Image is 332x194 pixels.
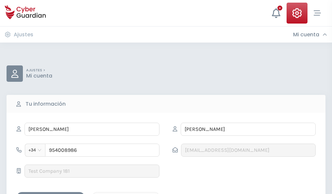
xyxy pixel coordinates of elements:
[26,73,52,79] p: Mi cuenta
[14,31,33,38] h3: Ajustes
[28,145,42,155] span: +34
[293,31,319,38] h3: Mi cuenta
[45,144,159,157] input: 612345678
[293,31,327,38] div: Mi cuenta
[277,6,282,10] div: +
[25,100,66,108] b: Tu información
[26,68,52,73] p: AJUSTES >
